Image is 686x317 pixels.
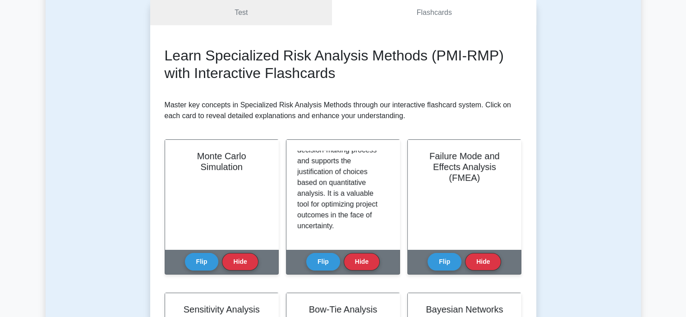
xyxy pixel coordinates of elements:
p: Master key concepts in Specialized Risk Analysis Methods through our interactive flashcard system... [165,100,522,121]
button: Hide [465,253,501,271]
h2: Bayesian Networks [419,304,510,315]
h2: Learn Specialized Risk Analysis Methods (PMI-RMP) with Interactive Flashcards [165,47,522,82]
h2: Failure Mode and Effects Analysis (FMEA) [419,151,510,183]
h2: Monte Carlo Simulation [176,151,267,172]
button: Hide [344,253,380,271]
h2: Bow-Tie Analysis [297,304,389,315]
button: Flip [185,253,219,271]
p: This technique enhances transparency in the decision-making process and supports the justificatio... [297,123,385,231]
button: Hide [222,253,258,271]
button: Flip [306,253,340,271]
h2: Sensitivity Analysis [176,304,267,315]
button: Flip [428,253,461,271]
